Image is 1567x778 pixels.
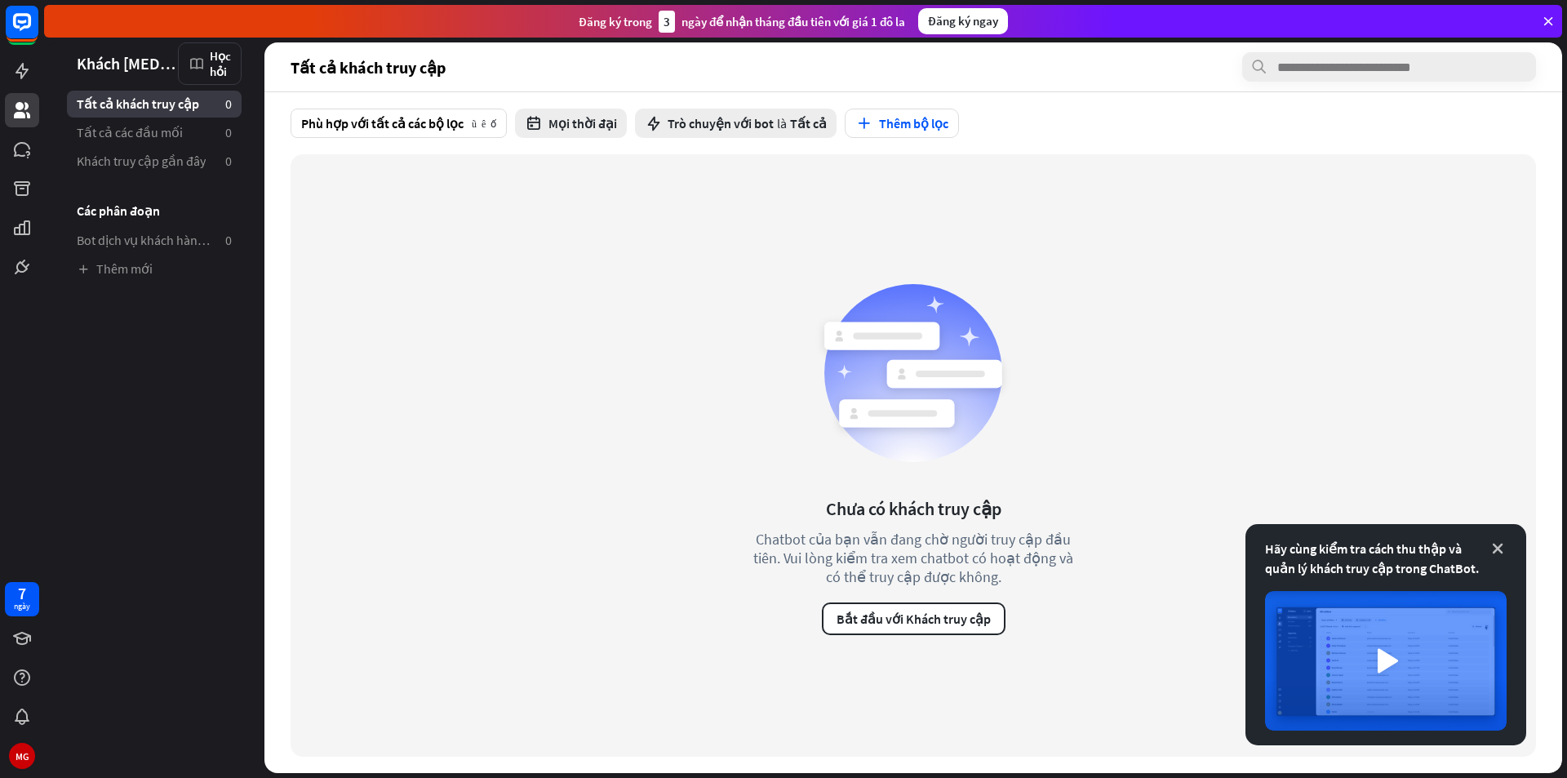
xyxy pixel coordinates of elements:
font: 0 [225,124,232,140]
font: ngày [14,601,30,611]
img: hình ảnh [1265,591,1507,731]
font: 0 [225,153,232,169]
a: Tất cả các đầu mối 0 [67,119,242,146]
font: Tất cả các đầu mối [77,124,183,140]
font: Học hỏi [210,48,231,79]
font: Các phân đoạn [77,202,160,219]
a: Bot dịch vụ khách hàng — Bản tin 0 [67,227,242,254]
font: Khách [MEDICAL_DATA] quan [77,53,279,73]
font: 3 [664,14,670,29]
font: 7 [18,583,26,603]
font: là [777,115,787,131]
font: Bot dịch vụ khách hàng — Bản tin [77,232,260,248]
font: ngày để nhận tháng đầu tiên với giá 1 đô la [681,14,905,29]
button: Bắt đầu với Khách truy cập [822,602,1005,635]
font: 0 [225,96,232,112]
font: Đăng ký trong [579,14,652,29]
font: Thêm mới [96,260,153,277]
button: Mọi thời đại [515,109,627,138]
button: Thêm bộ lọc [845,109,959,138]
font: Đăng ký ngay [928,13,998,29]
font: MG [16,750,29,762]
font: Bắt đầu với Khách truy cập [837,611,991,627]
font: Tất cả [790,115,827,131]
a: Khách truy cập gần đây 0 [67,148,242,175]
font: Trò chuyện với bot [668,115,774,131]
a: 7 ngày [5,582,39,616]
font: Phù hợp với tất cả các bộ lọc [301,115,464,131]
font: 0 [225,232,232,248]
button: Mở tiện ích trò chuyện LiveChat [13,7,62,56]
font: Thêm bộ lọc [879,115,948,131]
font: Tất cả khách truy cập [291,57,446,78]
font: Mọi thời đại [548,115,617,131]
font: Khách truy cập gần đây [77,153,206,169]
font: Chatbot của bạn vẫn đang chờ người truy cập đầu tiên. Vui lòng kiểm tra xem chatbot có hoạt động ... [753,530,1073,586]
font: Hãy cùng kiểm tra cách thu thập và quản lý khách truy cập trong ChatBot. [1265,540,1479,576]
font: mũi tên xuống [472,118,496,128]
font: Tất cả khách truy cập [77,96,199,112]
font: Chưa có khách truy cập [826,497,1001,520]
